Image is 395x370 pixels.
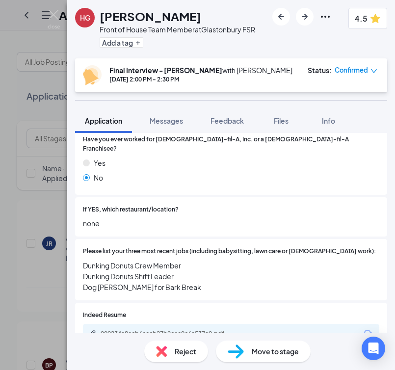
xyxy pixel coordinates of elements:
[83,205,179,214] span: If YES, which restaurant/location?
[150,116,183,125] span: Messages
[296,8,314,26] button: ArrowRight
[83,260,379,292] span: Dunking Donuts Crew Member Dunking Donuts Shift Leader Dog [PERSON_NAME] for Bark Break
[362,328,373,340] svg: Download
[80,13,90,23] div: HG
[85,116,122,125] span: Application
[252,346,299,357] span: Move to stage
[100,25,255,34] div: Front of House Team Member at Glastonbury FSR
[109,65,292,75] div: with [PERSON_NAME]
[275,11,287,23] svg: ArrowLeftNew
[175,346,196,357] span: Reject
[100,37,143,48] button: PlusAdd a tag
[319,11,331,23] svg: Ellipses
[94,172,103,183] span: No
[83,247,376,256] span: Please list your three most recent jobs (including babysitting, lawn care or [DEMOGRAPHIC_DATA] w...
[109,66,222,75] b: Final Interview - [PERSON_NAME]
[308,65,332,75] div: Status :
[83,311,126,320] span: Indeed Resume
[89,330,248,339] a: Paperclip000234a8ecb6cecb27b2cee0c6a537a0.pdf
[101,330,238,338] div: 000234a8ecb6cecb27b2cee0c6a537a0.pdf
[370,68,377,75] span: down
[299,11,311,23] svg: ArrowRight
[272,8,290,26] button: ArrowLeftNew
[211,116,244,125] span: Feedback
[135,40,141,46] svg: Plus
[109,75,292,83] div: [DATE] 2:00 PM - 2:30 PM
[89,330,97,338] svg: Paperclip
[322,116,335,125] span: Info
[83,218,379,229] span: none
[335,65,368,75] span: Confirmed
[94,158,105,168] span: Yes
[355,12,368,25] span: 4.5
[100,8,201,25] h1: [PERSON_NAME]
[362,337,385,360] div: Open Intercom Messenger
[274,116,289,125] span: Files
[83,135,379,154] span: Have you ever worked for [DEMOGRAPHIC_DATA]-fil-A, Inc. or a [DEMOGRAPHIC_DATA]-fil-A Franchisee?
